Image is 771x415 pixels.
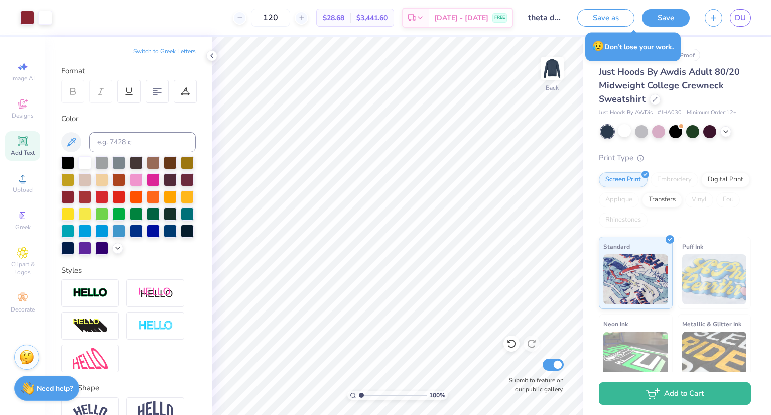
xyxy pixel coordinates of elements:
span: Standard [603,241,630,252]
img: Puff Ink [682,254,747,304]
img: Negative Space [138,320,173,332]
label: Submit to feature on our public gallery. [503,376,564,394]
span: Add Text [11,149,35,157]
span: [DATE] - [DATE] [434,13,488,23]
div: Vinyl [685,192,713,207]
span: Just Hoods By AWDis [599,109,653,117]
button: Save as [577,9,634,27]
span: Minimum Order: 12 + [687,109,737,117]
div: Foil [716,192,740,207]
div: Digital Print [701,172,750,187]
img: Back [542,58,562,78]
img: Metallic & Glitter Ink [682,332,747,382]
span: Clipart & logos [5,260,40,276]
span: $28.68 [323,13,344,23]
span: Image AI [11,74,35,82]
input: e.g. 7428 c [89,132,196,152]
strong: Need help? [37,384,73,393]
button: Add to Cart [599,382,751,405]
div: Transfers [642,192,682,207]
div: Styles [61,265,196,276]
div: Embroidery [651,172,698,187]
span: Designs [12,112,34,120]
img: 3d Illusion [73,318,108,334]
div: Back [546,83,559,92]
span: $3,441.60 [356,13,388,23]
span: # JHA030 [658,109,682,117]
div: Print Type [599,152,751,164]
span: 😥 [592,40,604,53]
div: Color [61,113,196,125]
input: – – [251,9,290,27]
a: DU [730,9,751,27]
span: FREE [494,14,505,21]
img: Standard [603,254,668,304]
img: Free Distort [73,348,108,369]
span: Decorate [11,305,35,314]
div: Rhinestones [599,213,648,228]
div: Format [61,65,197,77]
input: Untitled Design [521,8,570,28]
div: Applique [599,192,639,207]
img: Stroke [73,287,108,299]
span: Puff Ink [682,241,703,252]
span: Neon Ink [603,319,628,329]
img: Neon Ink [603,332,668,382]
span: Greek [15,223,31,231]
div: Text Shape [61,382,196,394]
span: Just Hoods By Awdis Adult 80/20 Midweight College Crewneck Sweatshirt [599,66,740,105]
div: Screen Print [599,172,648,187]
button: Switch to Greek Letters [133,47,196,55]
span: Upload [13,186,33,194]
img: Shadow [138,287,173,299]
span: Metallic & Glitter Ink [682,319,741,329]
span: DU [735,12,746,24]
div: Don’t lose your work. [585,32,681,61]
button: Save [642,9,690,27]
span: 100 % [429,391,445,400]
